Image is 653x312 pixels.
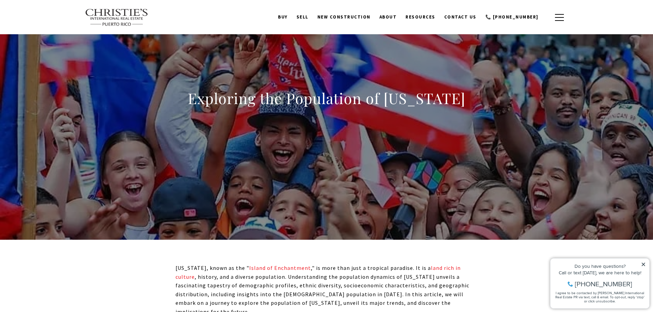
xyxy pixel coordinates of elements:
span: [PHONE_NUMBER] [28,32,85,39]
a: New Construction [313,11,375,24]
h1: Exploring the Population of [US_STATE] [188,89,465,108]
span: Contact Us [444,14,476,20]
a: Contact Us [440,11,481,24]
button: button [551,8,568,27]
div: Do you have questions? [7,15,99,20]
span: I agree to be contacted by [PERSON_NAME] International Real Estate PR via text, call & email. To ... [9,42,98,55]
a: call 9393373000 [481,11,543,24]
a: search [543,14,551,21]
img: Christie's International Real Estate text transparent background [85,9,149,26]
div: Call or text [DATE], we are here to help! [7,22,99,27]
a: land rich in culture - open in a new tab [176,264,461,280]
a: Resources [401,11,440,24]
span: New Construction [317,14,371,20]
a: About [375,11,401,24]
a: BUY [274,11,292,24]
a: SELL [292,11,313,24]
a: Island of Enchantment - open in a new tab [249,264,311,271]
span: 📞 [PHONE_NUMBER] [485,14,539,20]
